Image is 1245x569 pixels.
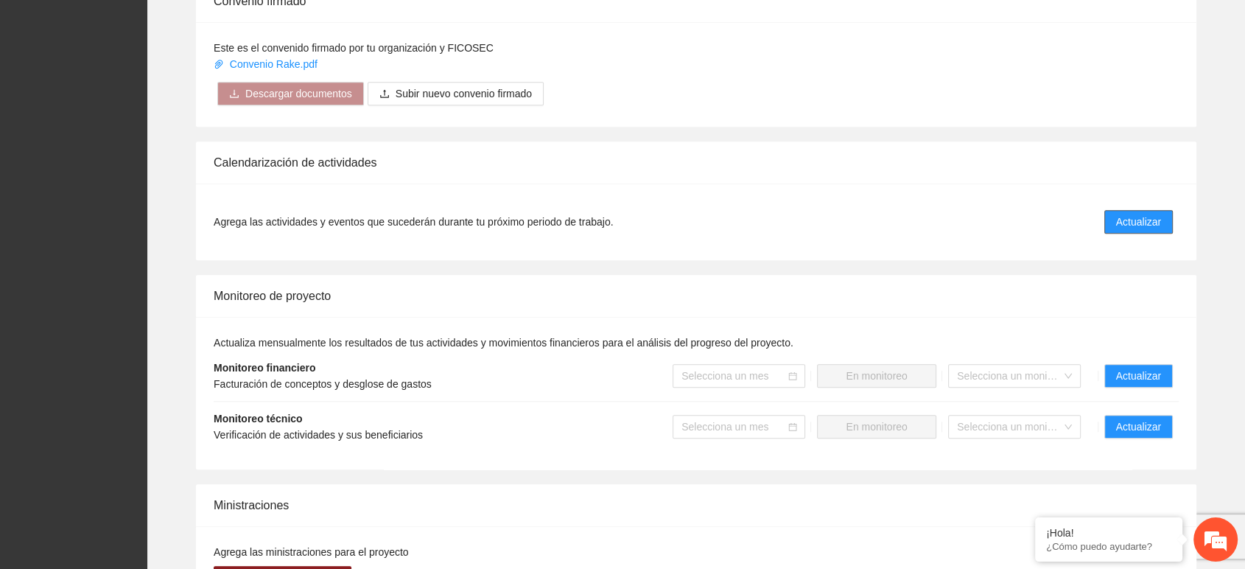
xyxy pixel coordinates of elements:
[214,378,432,390] span: Facturación de conceptos y desglose de gastos
[368,82,544,105] button: uploadSubir nuevo convenio firmado
[368,88,544,100] span: uploadSubir nuevo convenio firmado
[214,337,793,349] span: Actualiza mensualmente los resultados de tus actividades y movimientos financieros para el anális...
[1046,541,1171,552] p: ¿Cómo puedo ayudarte?
[788,371,797,380] span: calendar
[214,413,303,425] strong: Monitoreo técnico
[85,197,203,346] span: Estamos en línea.
[1116,214,1161,230] span: Actualizar
[1116,419,1161,435] span: Actualizar
[214,362,315,374] strong: Monitoreo financiero
[245,85,352,102] span: Descargar documentos
[7,402,281,454] textarea: Escriba su mensaje y pulse “Intro”
[77,75,248,94] div: Chatee con nosotros ahora
[214,484,1179,526] div: Ministraciones
[1104,364,1173,388] button: Actualizar
[229,88,239,100] span: download
[214,42,494,54] span: Este es el convenido firmado por tu organización y FICOSEC
[396,85,532,102] span: Subir nuevo convenio firmado
[242,7,277,43] div: Minimizar ventana de chat en vivo
[214,275,1179,317] div: Monitoreo de proyecto
[788,422,797,431] span: calendar
[214,142,1179,184] div: Calendarización de actividades
[214,429,423,441] span: Verificación de actividades y sus beneficiarios
[379,88,390,100] span: upload
[214,546,409,558] span: Agrega las ministraciones para el proyecto
[217,82,364,105] button: downloadDescargar documentos
[1104,210,1173,234] button: Actualizar
[214,58,320,70] a: Convenio Rake.pdf
[1104,415,1173,439] button: Actualizar
[1116,368,1161,384] span: Actualizar
[214,59,224,69] span: paper-clip
[1046,527,1171,539] div: ¡Hola!
[214,214,613,230] span: Agrega las actividades y eventos que sucederán durante tu próximo periodo de trabajo.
